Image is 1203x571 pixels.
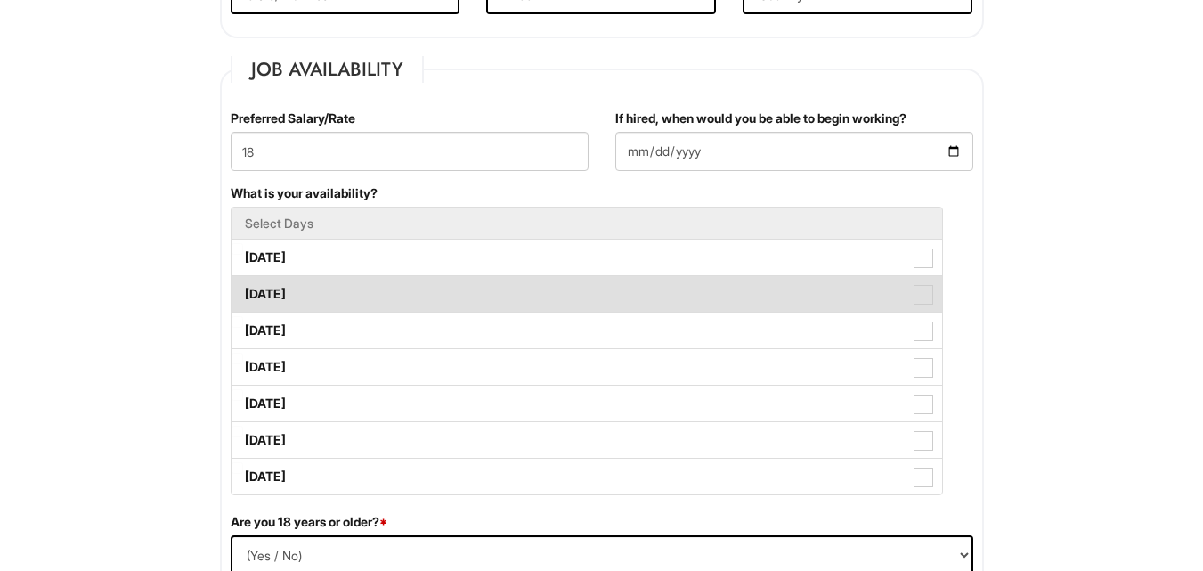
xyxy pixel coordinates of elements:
[232,459,942,494] label: [DATE]
[231,184,378,202] label: What is your availability?
[231,110,355,127] label: Preferred Salary/Rate
[232,422,942,458] label: [DATE]
[615,110,906,127] label: If hired, when would you be able to begin working?
[232,386,942,421] label: [DATE]
[231,513,387,531] label: Are you 18 years or older?
[231,132,589,171] input: Preferred Salary/Rate
[232,349,942,385] label: [DATE]
[232,240,942,275] label: [DATE]
[245,216,929,230] h5: Select Days
[231,56,424,83] legend: Job Availability
[232,276,942,312] label: [DATE]
[232,313,942,348] label: [DATE]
